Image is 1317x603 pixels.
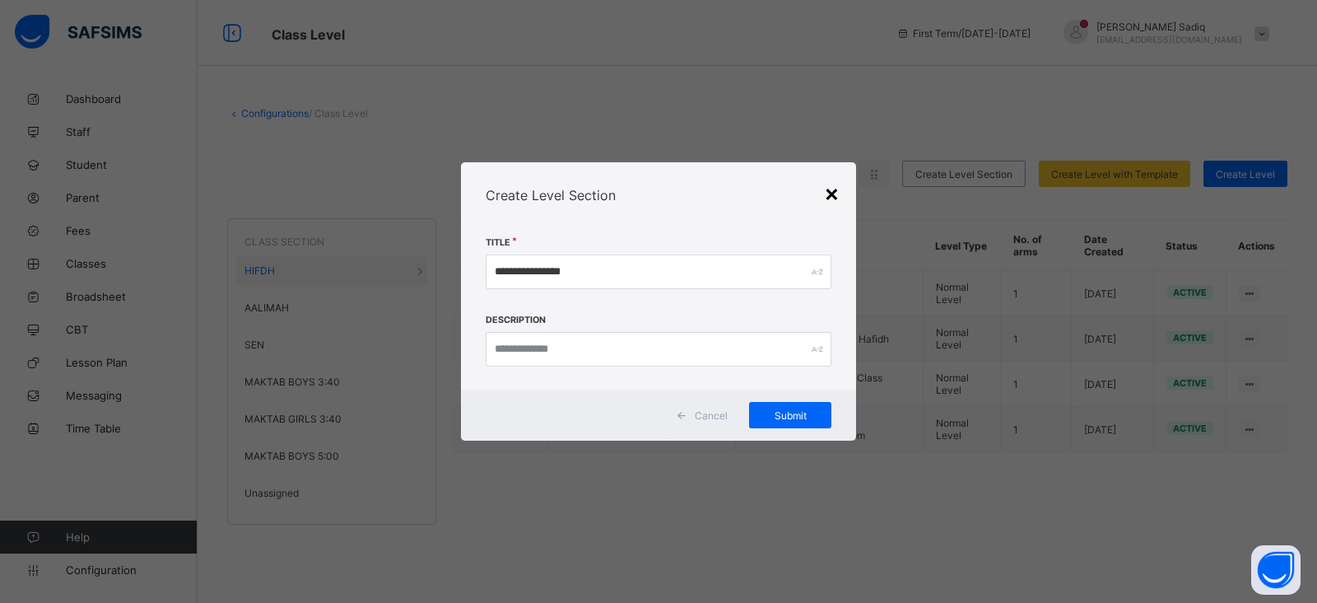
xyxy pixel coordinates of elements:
[1251,545,1301,595] button: Open asap
[486,315,546,325] label: Description
[486,187,616,203] span: Create Level Section
[761,409,819,422] span: Submit
[695,409,728,422] span: Cancel
[486,237,510,248] label: Title
[824,179,840,207] div: ×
